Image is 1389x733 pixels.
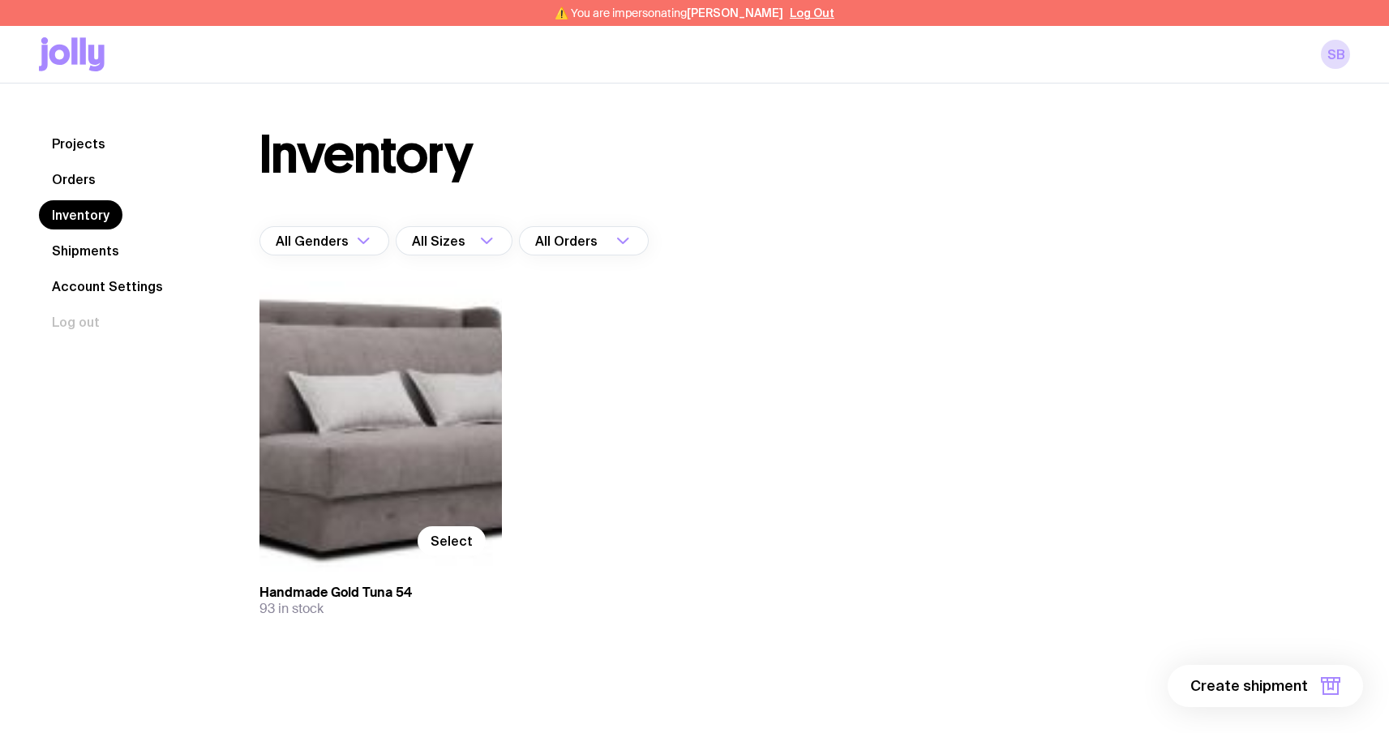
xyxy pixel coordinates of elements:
button: Log out [39,307,113,336]
a: Orders [39,165,109,194]
input: Search for option [469,226,475,255]
a: Inventory [39,200,122,229]
h3: Handmade Gold Tuna 54 [259,585,502,601]
a: sb [1321,40,1350,69]
span: All Sizes [412,226,469,255]
h1: Inventory [259,129,473,181]
button: Log Out [790,6,834,19]
span: ⚠️ You are impersonating [555,6,783,19]
span: All Orders [535,226,601,255]
a: Shipments [39,236,132,265]
div: Search for option [259,226,389,255]
span: Select [431,533,473,549]
div: Search for option [396,226,512,255]
input: Search for option [601,226,611,255]
span: 93 in stock [259,601,324,617]
div: Search for option [519,226,649,255]
span: Create shipment [1190,676,1308,696]
span: [PERSON_NAME] [687,6,783,19]
a: Account Settings [39,272,176,301]
button: Create shipment [1168,665,1363,707]
span: All Genders [276,226,352,255]
a: Projects [39,129,118,158]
